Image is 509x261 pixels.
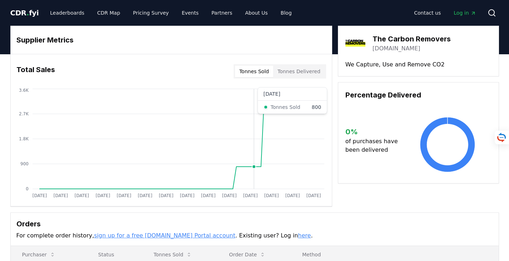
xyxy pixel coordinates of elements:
tspan: 2.7K [19,111,29,116]
a: CDR Map [91,6,126,19]
nav: Main [408,6,481,19]
tspan: [DATE] [53,193,68,198]
img: The Carbon Removers-logo [345,33,365,53]
tspan: [DATE] [95,193,110,198]
tspan: [DATE] [74,193,89,198]
tspan: [DATE] [159,193,173,198]
button: Tonnes Delivered [273,66,325,77]
a: Partners [206,6,238,19]
tspan: [DATE] [116,193,131,198]
span: Log in [454,9,476,16]
tspan: [DATE] [32,193,47,198]
p: of purchases have been delivered [345,137,404,154]
h3: Orders [16,219,493,229]
tspan: 1.8K [19,136,29,141]
a: CDR.fyi [10,8,39,18]
h3: Supplier Metrics [16,35,326,45]
p: Status [93,251,136,258]
a: Blog [275,6,298,19]
tspan: 0 [26,186,29,191]
tspan: 3.6K [19,88,29,93]
a: Contact us [408,6,446,19]
nav: Main [44,6,297,19]
h3: Percentage Delivered [345,90,491,100]
h3: 0 % [345,126,404,137]
tspan: [DATE] [222,193,236,198]
p: Method [296,251,493,258]
a: [DOMAIN_NAME] [373,44,420,53]
a: Log in [448,6,481,19]
p: We Capture, Use and Remove CO2 [345,60,491,69]
a: sign up for a free [DOMAIN_NAME] Portal account [94,232,235,239]
a: Events [176,6,204,19]
span: CDR fyi [10,9,39,17]
a: Pricing Survey [127,6,174,19]
tspan: [DATE] [243,193,258,198]
a: Leaderboards [44,6,90,19]
tspan: [DATE] [306,193,321,198]
tspan: [DATE] [201,193,215,198]
tspan: 900 [20,161,29,166]
p: For complete order history, . Existing user? Log in . [16,231,493,240]
a: here [298,232,311,239]
h3: The Carbon Removers [373,34,451,44]
tspan: [DATE] [138,193,152,198]
tspan: [DATE] [264,193,279,198]
button: Tonnes Sold [235,66,273,77]
tspan: [DATE] [180,193,194,198]
a: About Us [239,6,273,19]
span: . [26,9,29,17]
h3: Total Sales [16,64,55,79]
tspan: [DATE] [285,193,300,198]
